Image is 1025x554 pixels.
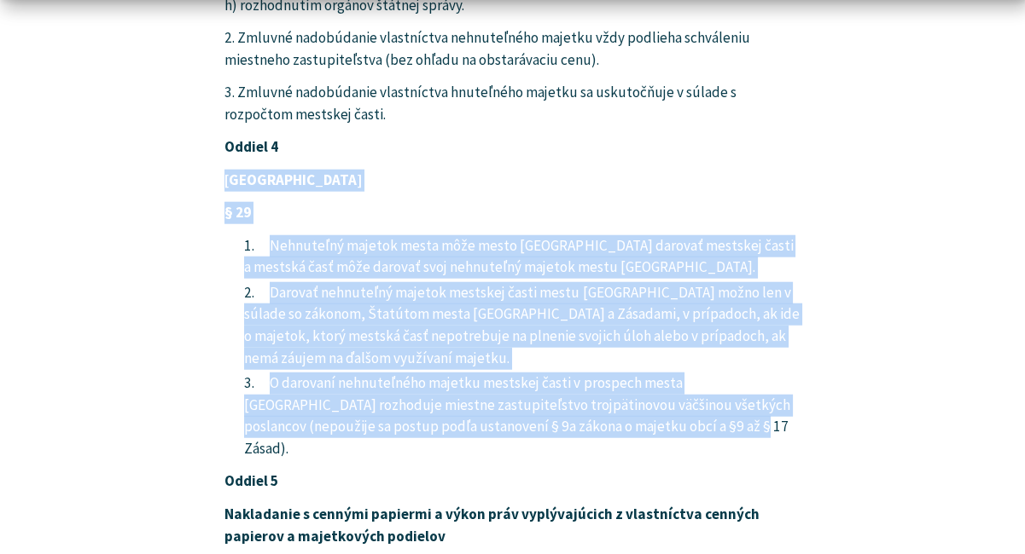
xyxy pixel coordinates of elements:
[244,235,801,279] li: Nehnuteľný majetok mesta môže mesto [GEOGRAPHIC_DATA] darovať mestskej časti a mestská časť môže ...
[224,203,251,222] strong: § 29
[224,170,362,189] strong: [GEOGRAPHIC_DATA]
[224,505,760,545] strong: Nakladanie s cennými papiermi a výkon práv vyplývajúcich z vlastníctva cenných papierov a majetko...
[244,372,801,460] li: O darovaní nehnuteľného majetku mestskej časti v prospech mesta [GEOGRAPHIC_DATA] rozhoduje miest...
[224,27,801,71] p: 2. Zmluvné nadobúdanie vlastníctva nehnuteľného majetku vždy podlieha schváleniu miestneho zastup...
[224,471,278,490] strong: Oddiel 5
[224,82,801,125] p: 3. Zmluvné nadobúdanie vlastníctva hnuteľného majetku sa uskutočňuje v súlade s rozpočtom mestske...
[224,137,278,156] strong: Oddiel 4
[244,282,801,370] li: Darovať nehnuteľný majetok mestskej časti mestu [GEOGRAPHIC_DATA] možno len v súlade so zákonom, ...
